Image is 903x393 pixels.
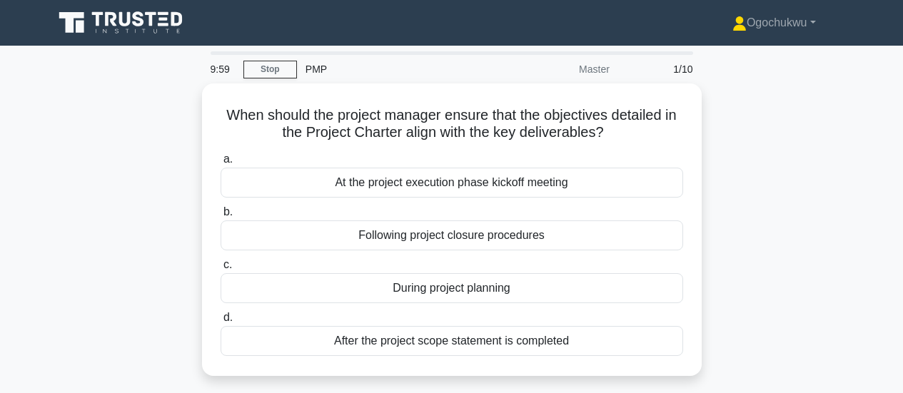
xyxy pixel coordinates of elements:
[221,273,683,303] div: During project planning
[221,220,683,250] div: Following project closure procedures
[223,258,232,270] span: c.
[221,168,683,198] div: At the project execution phase kickoff meeting
[202,55,243,83] div: 9:59
[223,153,233,165] span: a.
[297,55,493,83] div: PMP
[221,326,683,356] div: After the project scope statement is completed
[493,55,618,83] div: Master
[223,311,233,323] span: d.
[698,9,850,37] a: Ogochukwu
[219,106,685,142] h5: When should the project manager ensure that the objectives detailed in the Project Charter align ...
[243,61,297,78] a: Stop
[223,205,233,218] span: b.
[618,55,702,83] div: 1/10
